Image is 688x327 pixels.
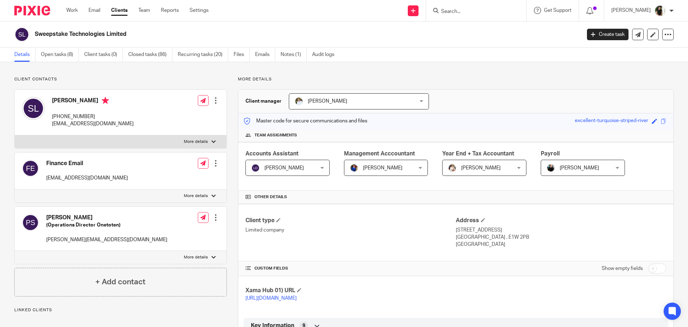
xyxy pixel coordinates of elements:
[456,234,666,241] p: [GEOGRAPHIC_DATA] , E1W 2PB
[461,165,501,170] span: [PERSON_NAME]
[128,48,172,62] a: Closed tasks (86)
[544,8,572,13] span: Get Support
[350,164,358,172] img: Nicole.jpeg
[244,117,367,125] p: Master code for secure communications and files
[254,132,297,138] span: Team assignments
[184,139,208,145] p: More details
[184,193,208,199] p: More details
[255,48,275,62] a: Emails
[575,117,648,125] div: excellent-turquoise-striped-river
[46,214,167,221] h4: [PERSON_NAME]
[234,48,250,62] a: Files
[22,214,39,231] img: svg%3E
[602,265,643,272] label: Show empty fields
[344,151,415,157] span: Management Acccountant
[102,97,109,104] i: Primary
[46,221,167,229] h5: (Operations Director Onetoten)
[456,241,666,248] p: [GEOGRAPHIC_DATA]
[245,287,456,294] h4: Xama Hub 01) URL
[546,164,555,172] img: nicky-partington.jpg
[66,7,78,14] a: Work
[254,194,287,200] span: Other details
[52,113,134,120] p: [PHONE_NUMBER]
[22,97,45,120] img: svg%3E
[312,48,340,62] a: Audit logs
[587,29,629,40] a: Create task
[14,6,50,15] img: Pixie
[138,7,150,14] a: Team
[448,164,457,172] img: Kayleigh%20Henson.jpeg
[14,48,35,62] a: Details
[35,31,468,38] h2: Sweepstake Technologies Limited
[295,97,303,106] img: sarah-royle.jpg
[46,160,128,167] h4: Finance Email
[184,254,208,260] p: More details
[264,165,304,170] span: [PERSON_NAME]
[363,165,402,170] span: [PERSON_NAME]
[245,98,282,105] h3: Client manager
[95,276,145,288] h4: + Add contact
[190,7,209,14] a: Settings
[14,27,29,42] img: svg%3E
[41,48,79,62] a: Open tasks (8)
[89,7,100,14] a: Email
[541,151,560,157] span: Payroll
[14,307,227,313] p: Linked clients
[84,48,123,62] a: Client tasks (0)
[442,151,514,157] span: Year End + Tax Accountant
[456,226,666,234] p: [STREET_ADDRESS]
[245,217,456,224] h4: Client type
[238,76,674,82] p: More details
[245,226,456,234] p: Limited company
[111,7,128,14] a: Clients
[52,97,134,106] h4: [PERSON_NAME]
[560,165,599,170] span: [PERSON_NAME]
[178,48,228,62] a: Recurring tasks (20)
[440,9,505,15] input: Search
[251,164,260,172] img: svg%3E
[161,7,179,14] a: Reports
[14,76,227,82] p: Client contacts
[456,217,666,224] h4: Address
[281,48,307,62] a: Notes (1)
[52,120,134,127] p: [EMAIL_ADDRESS][DOMAIN_NAME]
[46,174,128,182] p: [EMAIL_ADDRESS][DOMAIN_NAME]
[245,296,297,301] a: [URL][DOMAIN_NAME]
[245,266,456,271] h4: CUSTOM FIELDS
[46,236,167,243] p: [PERSON_NAME][EMAIL_ADDRESS][DOMAIN_NAME]
[308,99,347,104] span: [PERSON_NAME]
[22,160,39,177] img: svg%3E
[654,5,666,17] img: Janice%20Tang.jpeg
[245,151,298,157] span: Accounts Assistant
[611,7,651,14] p: [PERSON_NAME]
